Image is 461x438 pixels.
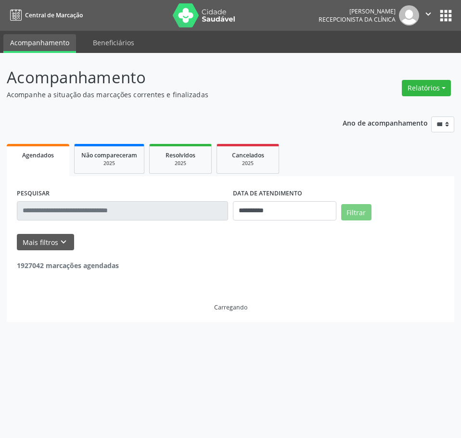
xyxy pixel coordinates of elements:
[402,80,451,96] button: Relatórios
[17,234,74,251] button: Mais filtroskeyboard_arrow_down
[22,151,54,159] span: Agendados
[224,160,272,167] div: 2025
[7,65,320,90] p: Acompanhamento
[58,237,69,247] i: keyboard_arrow_down
[81,160,137,167] div: 2025
[423,9,434,19] i: 
[86,34,141,51] a: Beneficiários
[343,116,428,129] p: Ano de acompanhamento
[3,34,76,53] a: Acompanhamento
[399,5,419,26] img: img
[319,7,396,15] div: [PERSON_NAME]
[232,151,264,159] span: Cancelados
[233,186,302,201] label: DATA DE ATENDIMENTO
[7,90,320,100] p: Acompanhe a situação das marcações correntes e finalizadas
[419,5,437,26] button: 
[81,151,137,159] span: Não compareceram
[319,15,396,24] span: Recepcionista da clínica
[341,204,371,220] button: Filtrar
[17,261,119,270] strong: 1927042 marcações agendadas
[7,7,83,23] a: Central de Marcação
[437,7,454,24] button: apps
[156,160,205,167] div: 2025
[25,11,83,19] span: Central de Marcação
[214,303,247,311] div: Carregando
[166,151,195,159] span: Resolvidos
[17,186,50,201] label: PESQUISAR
